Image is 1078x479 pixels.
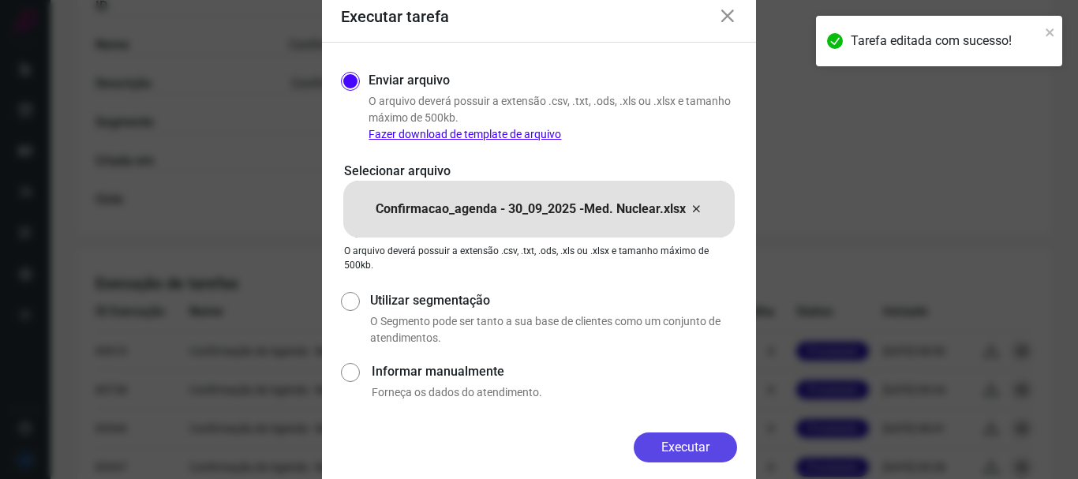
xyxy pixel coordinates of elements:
[634,432,737,462] button: Executar
[376,200,686,219] p: Confirmacao_agenda - 30_09_2025 -Med. Nuclear.xlsx
[1045,22,1056,41] button: close
[369,128,561,140] a: Fazer download de template de arquivo
[370,291,737,310] label: Utilizar segmentação
[369,93,737,143] p: O arquivo deverá possuir a extensão .csv, .txt, .ods, .xls ou .xlsx e tamanho máximo de 500kb.
[372,384,737,401] p: Forneça os dados do atendimento.
[851,32,1040,51] div: Tarefa editada com sucesso!
[344,162,734,181] p: Selecionar arquivo
[344,244,734,272] p: O arquivo deverá possuir a extensão .csv, .txt, .ods, .xls ou .xlsx e tamanho máximo de 500kb.
[370,313,737,346] p: O Segmento pode ser tanto a sua base de clientes como um conjunto de atendimentos.
[372,362,737,381] label: Informar manualmente
[341,7,449,26] h3: Executar tarefa
[369,71,450,90] label: Enviar arquivo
